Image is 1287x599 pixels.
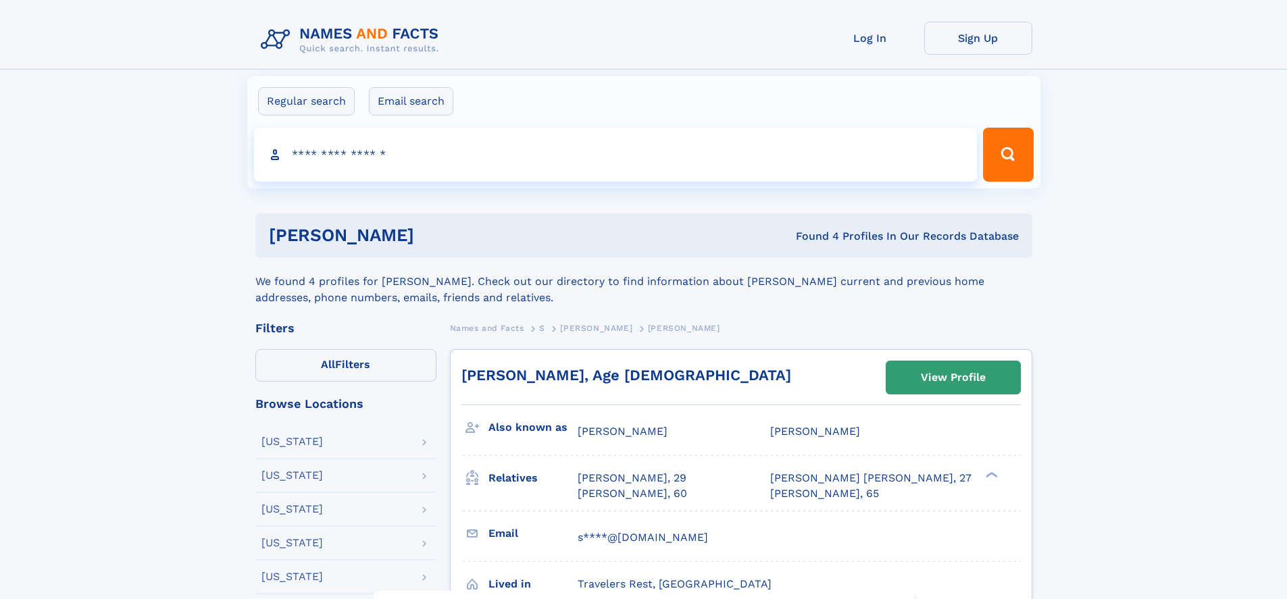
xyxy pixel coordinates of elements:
[255,22,450,58] img: Logo Names and Facts
[578,486,687,501] a: [PERSON_NAME], 60
[770,486,879,501] a: [PERSON_NAME], 65
[255,322,436,334] div: Filters
[255,349,436,382] label: Filters
[369,87,453,115] label: Email search
[488,467,578,490] h3: Relatives
[461,367,791,384] a: [PERSON_NAME], Age [DEMOGRAPHIC_DATA]
[450,319,524,336] a: Names and Facts
[254,128,978,182] input: search input
[605,229,1019,244] div: Found 4 Profiles In Our Records Database
[261,571,323,582] div: [US_STATE]
[258,87,355,115] label: Regular search
[816,22,924,55] a: Log In
[560,319,632,336] a: [PERSON_NAME]
[560,323,632,333] span: [PERSON_NAME]
[983,128,1033,182] button: Search Button
[321,358,335,371] span: All
[261,538,323,548] div: [US_STATE]
[261,436,323,447] div: [US_STATE]
[269,227,605,244] h1: [PERSON_NAME]
[648,323,720,333] span: [PERSON_NAME]
[261,470,323,481] div: [US_STATE]
[488,416,578,439] h3: Also known as
[921,362,986,393] div: View Profile
[255,257,1032,306] div: We found 4 profiles for [PERSON_NAME]. Check out our directory to find information about [PERSON_...
[982,471,999,479] div: ❯
[255,398,436,410] div: Browse Locations
[578,425,667,438] span: [PERSON_NAME]
[770,425,860,438] span: [PERSON_NAME]
[488,573,578,596] h3: Lived in
[578,577,772,590] span: Travelers Rest, [GEOGRAPHIC_DATA]
[886,361,1020,394] a: View Profile
[488,522,578,545] h3: Email
[261,504,323,515] div: [US_STATE]
[539,323,545,333] span: S
[539,319,545,336] a: S
[924,22,1032,55] a: Sign Up
[770,471,971,486] a: [PERSON_NAME] [PERSON_NAME], 27
[578,471,686,486] a: [PERSON_NAME], 29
